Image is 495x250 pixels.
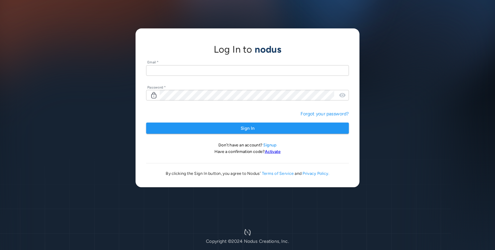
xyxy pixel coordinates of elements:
[265,149,281,154] a: Activate
[214,44,282,55] h4: Log In to
[255,44,281,55] span: nodus
[262,171,294,176] a: Terms of Service
[231,229,264,236] img: footer-icon.18a0272c261a8398a0b39c01e7fcfdea.svg
[337,90,348,101] button: toggle password visibility
[301,111,349,116] a: Forgot your password?
[146,171,349,177] p: By clicking the Sign In button, you agree to Nodus’ and
[302,171,329,176] a: Privacy Policy.
[146,142,349,155] h6: Don’t have an account? Have a confirmation code?
[206,238,289,245] p: Copyright ©2024 Nodus Creations, Inc.
[146,123,349,134] button: Sign In
[263,143,276,148] a: Signup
